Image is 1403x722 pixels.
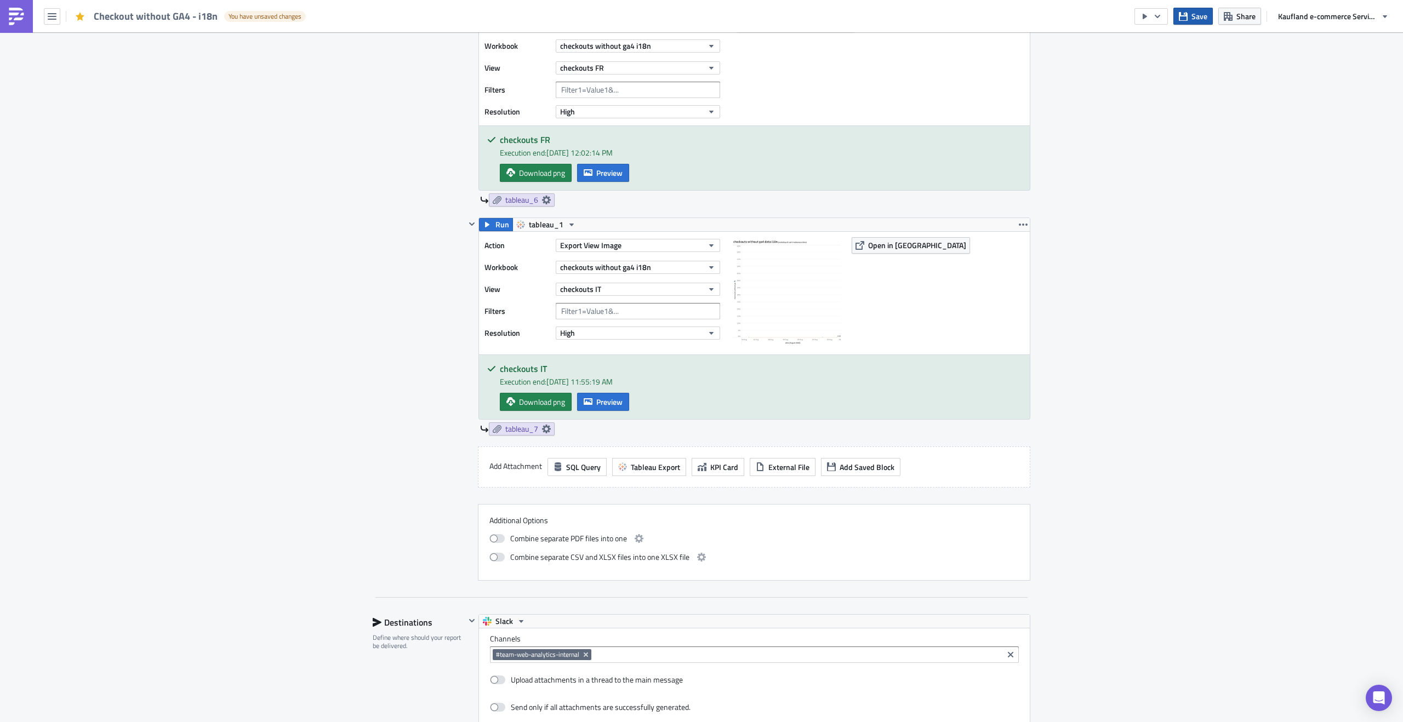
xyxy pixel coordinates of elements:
[510,532,627,545] span: Combine separate PDF files into one
[556,39,720,53] button: checkouts without ga4 i18n
[4,4,523,13] p: Checkout without GA4 for DE and SK storefront
[710,461,738,473] span: KPI Card
[489,458,542,474] label: Add Attachment
[505,424,538,434] span: tableau_7
[1218,8,1261,25] button: Share
[500,164,572,182] a: Download png
[852,237,970,254] button: Open in [GEOGRAPHIC_DATA]
[560,327,575,339] span: High
[94,10,219,22] span: Checkout without GA4 - i18n
[596,396,623,408] span: Preview
[750,458,815,476] button: External File
[560,283,601,295] span: checkouts IT
[821,458,900,476] button: Add Saved Block
[556,82,720,98] input: Filter1=Value1&...
[484,82,550,98] label: Filters
[868,239,966,251] span: Open in [GEOGRAPHIC_DATA]
[512,218,580,231] button: tableau_1
[465,614,478,627] button: Hide content
[484,237,550,254] label: Action
[500,364,1022,373] h5: checkouts IT
[556,326,720,340] button: High
[4,72,53,81] a: AT Dashboard
[484,325,550,341] label: Resolution
[519,167,565,179] span: Download png
[596,167,623,179] span: Preview
[495,615,513,628] span: Slack
[1366,685,1392,711] div: Open Intercom Messenger
[692,458,744,476] button: KPI Card
[489,515,1019,525] label: Additional Options
[631,461,680,473] span: Tableau Export
[484,60,550,76] label: View
[373,614,465,631] div: Destinations
[581,649,591,660] button: Remove Tag
[484,38,550,54] label: Workbook
[500,135,1022,144] h5: checkouts FR
[577,164,629,182] button: Preview
[560,261,651,273] span: checkouts without ga4 i18n
[465,217,478,231] button: Hide content
[1004,648,1017,661] button: Clear selected items
[840,461,894,473] span: Add Saved Block
[8,8,25,25] img: PushMetrics
[496,650,579,659] span: #team-web-analytics-internal
[556,303,720,319] input: Filter1=Value1&...
[495,218,509,231] span: Run
[556,261,720,274] button: checkouts without ga4 i18n
[1278,10,1377,22] span: Kaufland e-commerce Services GmbH & Co. KG
[1173,8,1213,25] button: Save
[731,237,841,347] img: View Image
[4,81,54,90] a: FR Dashboard
[484,303,550,319] label: Filters
[490,634,1019,644] label: Channels
[1273,8,1395,25] button: Kaufland e-commerce Services GmbH & Co. KG
[4,4,523,135] body: Rich Text Area. Press ALT-0 for help.
[560,62,604,73] span: checkouts FR
[510,551,689,564] span: Combine separate CSV and XLSX files into one XLSX file
[511,702,691,712] div: Send only if all attachments are successfully generated.
[560,106,575,117] span: High
[4,16,523,34] p: By analysing the user purchase data stored in both our data warehouse and GA4 data, this dashboar...
[484,104,550,120] label: Resolution
[4,46,54,55] a: SK Dashboard
[577,393,629,411] button: Preview
[556,239,720,252] button: Export View Image
[556,105,720,118] button: High
[547,458,607,476] button: SQL Query
[500,376,1022,387] div: Execution end: [DATE] 11:55:19 AM
[500,147,1022,158] div: Execution end: [DATE] 12:02:14 PM
[479,615,529,628] button: Slack
[556,283,720,296] button: checkouts IT
[1236,10,1256,22] span: Share
[612,458,686,476] button: Tableau Export
[560,40,651,51] span: checkouts without ga4 i18n
[373,633,465,650] div: Define where should your report be delivered.
[484,259,550,276] label: Workbook
[560,239,621,251] span: Export View Image
[556,61,720,75] button: checkouts FR
[505,195,538,205] span: tableau_6
[529,218,563,231] span: tableau_1
[519,396,565,408] span: Download png
[1191,10,1207,22] span: Save
[500,393,572,411] a: Download png
[490,675,683,685] label: Upload attachments in a thread to the main message
[479,218,513,231] button: Run
[4,37,55,46] a: DE Dashboard
[484,281,550,297] label: View
[489,422,555,436] a: tableau_7
[566,461,601,473] span: SQL Query
[4,55,54,64] a: CZ Dashboard
[768,461,809,473] span: External File
[4,64,53,72] a: PL Dashboard
[229,12,301,21] span: You have unsaved changes
[4,90,51,99] a: IT Dashboard
[489,193,555,207] a: tableau_6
